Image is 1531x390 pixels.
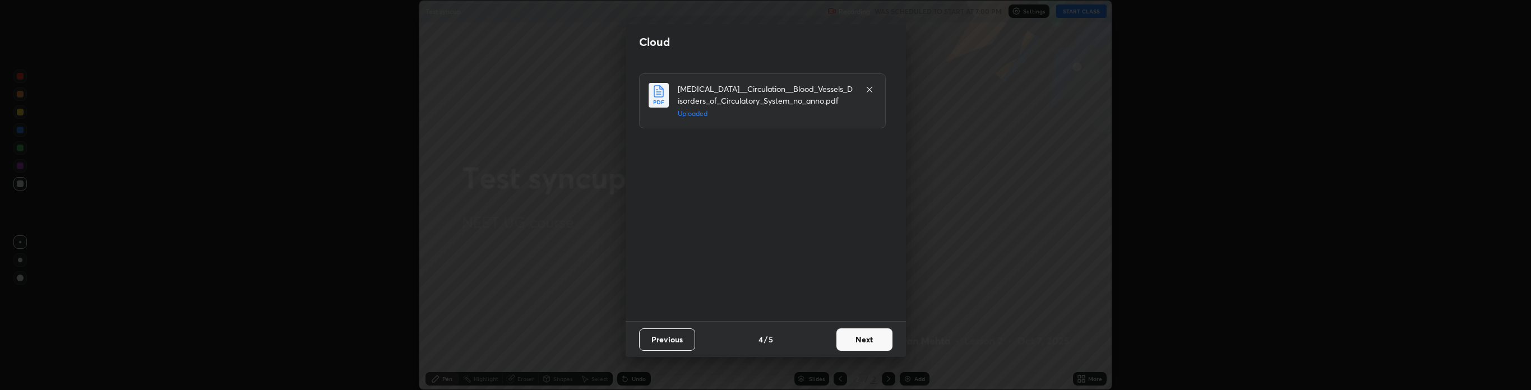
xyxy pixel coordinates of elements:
[764,333,767,345] h4: /
[639,328,695,351] button: Previous
[678,83,854,106] h4: [MEDICAL_DATA]__Circulation__Blood_Vessels_Disorders_of_Circulatory_System_no_anno.pdf
[639,35,670,49] h2: Cloud
[678,109,854,119] h5: Uploaded
[769,333,773,345] h4: 5
[836,328,892,351] button: Next
[758,333,763,345] h4: 4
